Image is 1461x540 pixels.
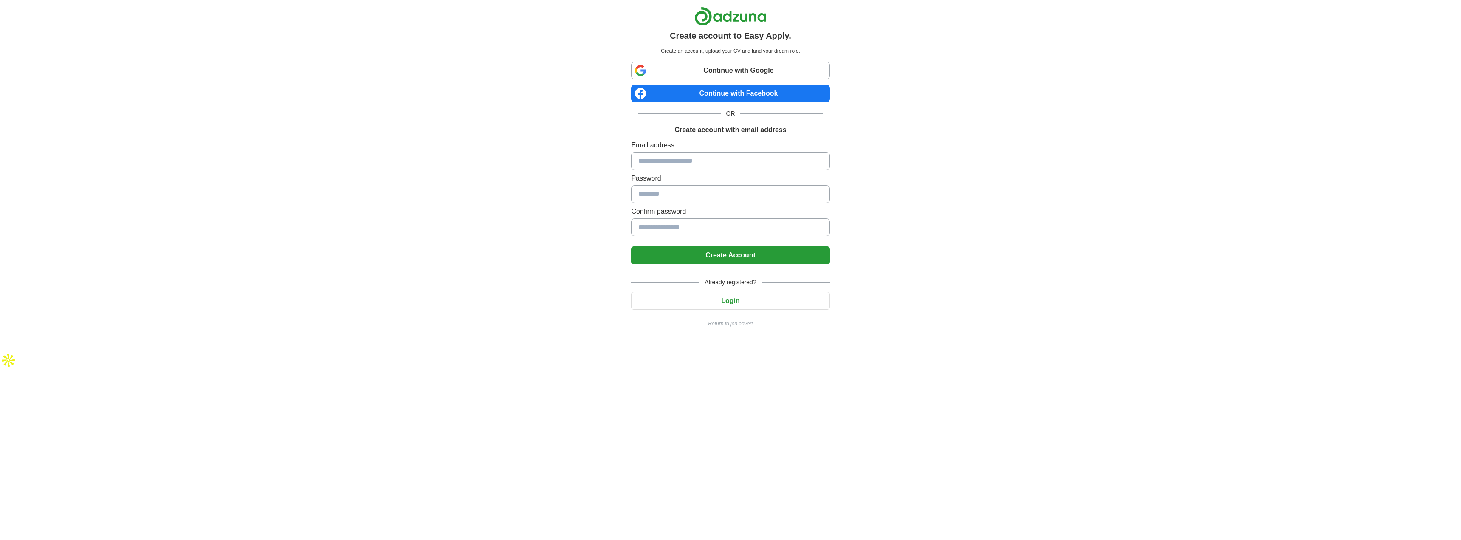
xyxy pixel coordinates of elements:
a: Login [631,297,829,304]
img: Adzuna logo [694,7,767,26]
span: OR [721,109,740,118]
label: Email address [631,140,829,150]
button: Create Account [631,246,829,264]
a: Continue with Facebook [631,85,829,102]
h1: Create account to Easy Apply. [670,29,791,42]
a: Return to job advert [631,320,829,328]
span: Already registered? [699,278,761,287]
label: Password [631,173,829,184]
button: Login [631,292,829,310]
label: Confirm password [631,206,829,217]
h1: Create account with email address [674,125,786,135]
a: Continue with Google [631,62,829,79]
p: Create an account, upload your CV and land your dream role. [633,47,828,55]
